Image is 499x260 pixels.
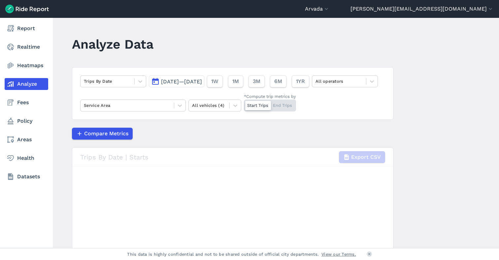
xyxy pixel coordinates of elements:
button: 6M [270,75,286,87]
button: Arvada [305,5,330,13]
span: Compare Metrics [84,130,128,138]
a: Report [5,22,48,34]
button: 1W [207,75,223,87]
span: 1YR [296,77,305,85]
span: 6M [274,77,282,85]
a: Datasets [5,171,48,183]
a: Realtime [5,41,48,53]
a: Analyze [5,78,48,90]
div: loading [72,148,393,252]
h1: Analyze Data [72,35,153,53]
button: [PERSON_NAME][EMAIL_ADDRESS][DOMAIN_NAME] [350,5,494,13]
a: Policy [5,115,48,127]
a: Health [5,152,48,164]
a: View our Terms. [321,251,356,257]
button: Compare Metrics [72,128,133,140]
span: 3M [253,77,260,85]
a: Heatmaps [5,60,48,71]
a: Areas [5,134,48,146]
button: 1M [228,75,243,87]
span: 1M [232,77,239,85]
img: Ride Report [5,5,49,13]
a: Fees [5,97,48,108]
button: [DATE]—[DATE] [149,75,204,87]
span: [DATE]—[DATE] [161,78,202,85]
div: *Compute trip metrics by [244,93,296,100]
span: 1W [211,77,218,85]
button: 1YR [292,75,309,87]
button: 3M [249,75,265,87]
